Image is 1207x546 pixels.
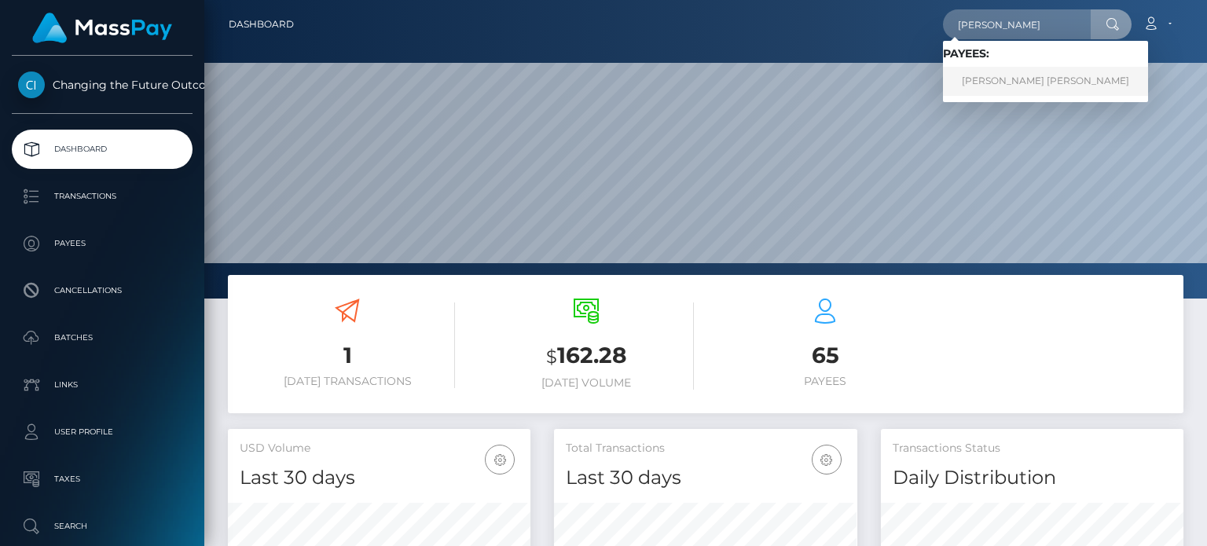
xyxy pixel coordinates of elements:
h5: Total Transactions [566,441,845,456]
a: User Profile [12,412,193,452]
a: Cancellations [12,271,193,310]
p: Cancellations [18,279,186,302]
h3: 162.28 [479,340,694,372]
a: Taxes [12,460,193,499]
h4: Daily Distribution [893,464,1172,492]
h4: Last 30 days [240,464,519,492]
input: Search... [943,9,1091,39]
h6: Payees [717,375,933,388]
a: Payees [12,224,193,263]
p: Payees [18,232,186,255]
a: Transactions [12,177,193,216]
a: Links [12,365,193,405]
img: Changing the Future Outcome Inc [18,71,45,98]
small: $ [546,346,557,368]
p: Taxes [18,467,186,491]
a: [PERSON_NAME] [PERSON_NAME] [943,67,1148,96]
a: Batches [12,318,193,357]
h4: Last 30 days [566,464,845,492]
h6: [DATE] Volume [479,376,694,390]
a: Search [12,507,193,546]
span: Changing the Future Outcome Inc [12,78,193,92]
p: Batches [18,326,186,350]
a: Dashboard [12,130,193,169]
p: Dashboard [18,137,186,161]
h3: 1 [240,340,455,371]
p: Transactions [18,185,186,208]
p: User Profile [18,420,186,444]
h6: Payees: [943,47,1148,60]
img: MassPay Logo [32,13,172,43]
h5: USD Volume [240,441,519,456]
h3: 65 [717,340,933,371]
p: Search [18,515,186,538]
h5: Transactions Status [893,441,1172,456]
a: Dashboard [229,8,294,41]
h6: [DATE] Transactions [240,375,455,388]
p: Links [18,373,186,397]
